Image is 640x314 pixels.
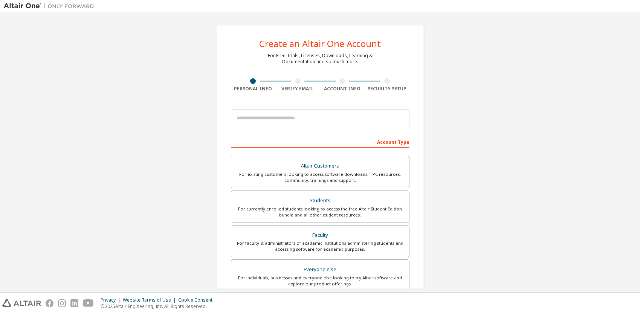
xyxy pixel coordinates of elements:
img: youtube.svg [83,299,94,307]
div: For individuals, businesses and everyone else looking to try Altair software and explore our prod... [236,275,405,287]
div: Altair Customers [236,161,405,171]
div: Faculty [236,230,405,241]
div: Cookie Consent [178,297,217,303]
div: Website Terms of Use [123,297,178,303]
div: For faculty & administrators of academic institutions administering students and accessing softwa... [236,240,405,252]
div: Security Setup [365,86,409,92]
div: For currently enrolled students looking to access the free Altair Student Edition bundle and all ... [236,206,405,218]
div: For existing customers looking to access software downloads, HPC resources, community, trainings ... [236,171,405,183]
div: Verify Email [275,86,320,92]
img: Altair One [4,2,98,10]
div: Students [236,195,405,206]
p: © 2025 Altair Engineering, Inc. All Rights Reserved. [101,303,217,309]
div: For Free Trials, Licenses, Downloads, Learning & Documentation and so much more. [268,53,373,65]
img: instagram.svg [58,299,66,307]
div: Account Info [320,86,365,92]
img: altair_logo.svg [2,299,41,307]
div: Create an Altair One Account [259,39,381,48]
img: facebook.svg [46,299,53,307]
div: Privacy [101,297,123,303]
div: Personal Info [231,86,276,92]
div: Everyone else [236,264,405,275]
img: linkedin.svg [70,299,78,307]
div: Account Type [231,136,409,148]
